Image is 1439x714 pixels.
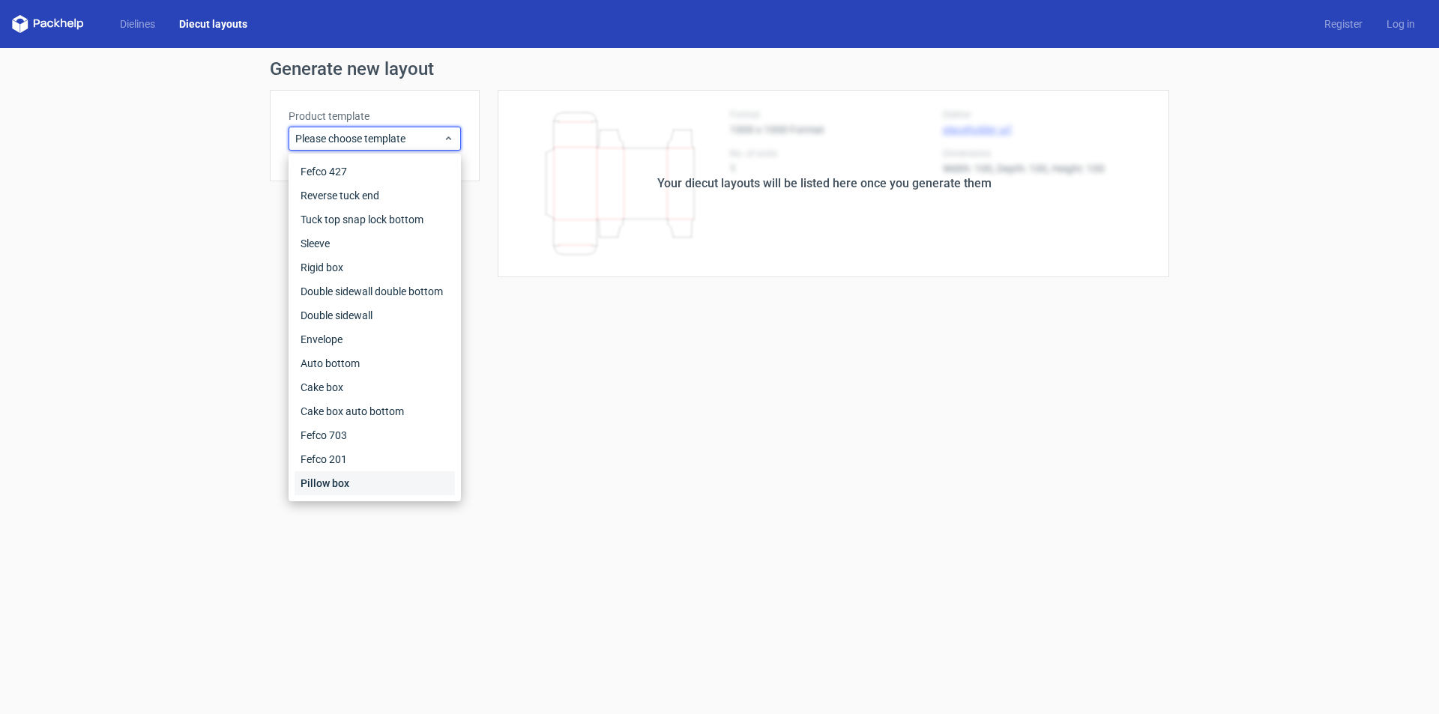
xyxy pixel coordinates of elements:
[295,184,455,208] div: Reverse tuck end
[295,131,443,146] span: Please choose template
[1312,16,1375,31] a: Register
[295,255,455,279] div: Rigid box
[108,16,167,31] a: Dielines
[289,109,461,124] label: Product template
[295,279,455,303] div: Double sidewall double bottom
[295,351,455,375] div: Auto bottom
[657,175,992,193] div: Your diecut layouts will be listed here once you generate them
[295,232,455,255] div: Sleeve
[295,423,455,447] div: Fefco 703
[295,399,455,423] div: Cake box auto bottom
[295,375,455,399] div: Cake box
[295,471,455,495] div: Pillow box
[295,208,455,232] div: Tuck top snap lock bottom
[295,303,455,327] div: Double sidewall
[270,60,1169,78] h1: Generate new layout
[167,16,259,31] a: Diecut layouts
[295,327,455,351] div: Envelope
[1375,16,1427,31] a: Log in
[295,160,455,184] div: Fefco 427
[295,447,455,471] div: Fefco 201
